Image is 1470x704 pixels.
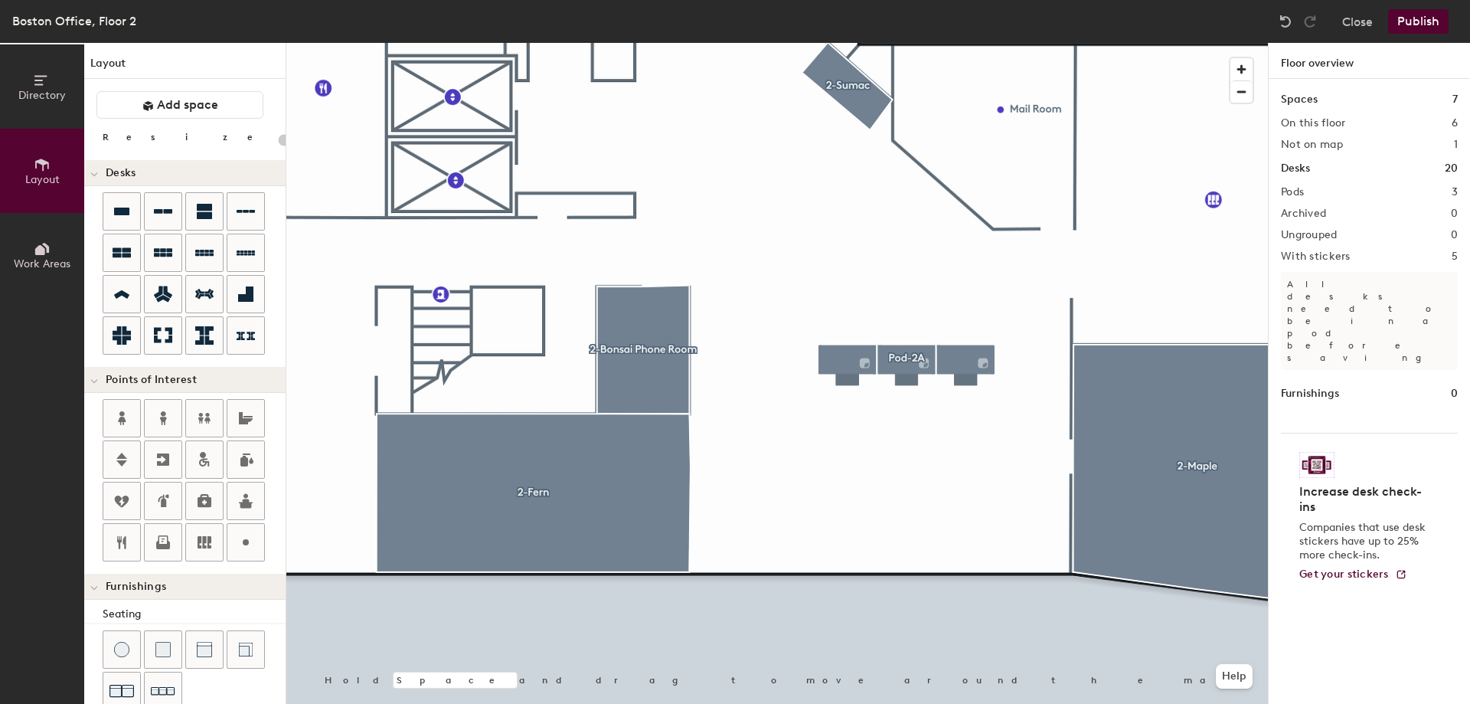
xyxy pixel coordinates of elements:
[103,131,272,143] div: Resize
[1452,117,1458,129] h2: 6
[238,642,253,657] img: Couch (corner)
[25,173,60,186] span: Layout
[1281,385,1339,402] h1: Furnishings
[1299,484,1430,515] h4: Increase desk check-ins
[151,679,175,703] img: Couch (x3)
[84,55,286,79] h1: Layout
[1281,208,1326,220] h2: Archived
[1445,160,1458,177] h1: 20
[1299,452,1334,478] img: Sticker logo
[1451,229,1458,241] h2: 0
[18,89,66,102] span: Directory
[157,97,218,113] span: Add space
[1281,160,1310,177] h1: Desks
[1269,43,1470,79] h1: Floor overview
[1342,9,1373,34] button: Close
[114,642,129,657] img: Stool
[12,11,136,31] div: Boston Office, Floor 2
[1451,385,1458,402] h1: 0
[1299,568,1389,581] span: Get your stickers
[1451,208,1458,220] h2: 0
[109,679,134,703] img: Couch (x2)
[103,606,286,623] div: Seating
[1216,664,1253,689] button: Help
[1302,14,1318,29] img: Redo
[155,642,171,657] img: Cushion
[1281,250,1351,263] h2: With stickers
[185,630,224,669] button: Couch (middle)
[197,642,212,657] img: Couch (middle)
[14,257,70,270] span: Work Areas
[1452,250,1458,263] h2: 5
[1454,139,1458,151] h2: 1
[1281,139,1343,151] h2: Not on map
[227,630,265,669] button: Couch (corner)
[1388,9,1449,34] button: Publish
[1299,568,1407,581] a: Get your stickers
[1281,91,1318,108] h1: Spaces
[1281,272,1458,370] p: All desks need to be in a pod before saving
[1281,186,1304,198] h2: Pods
[1452,91,1458,108] h1: 7
[106,374,197,386] span: Points of Interest
[106,581,166,593] span: Furnishings
[1281,229,1338,241] h2: Ungrouped
[1299,521,1430,562] p: Companies that use desk stickers have up to 25% more check-ins.
[144,630,182,669] button: Cushion
[103,630,141,669] button: Stool
[1278,14,1293,29] img: Undo
[1281,117,1346,129] h2: On this floor
[1452,186,1458,198] h2: 3
[106,167,136,179] span: Desks
[96,91,263,119] button: Add space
